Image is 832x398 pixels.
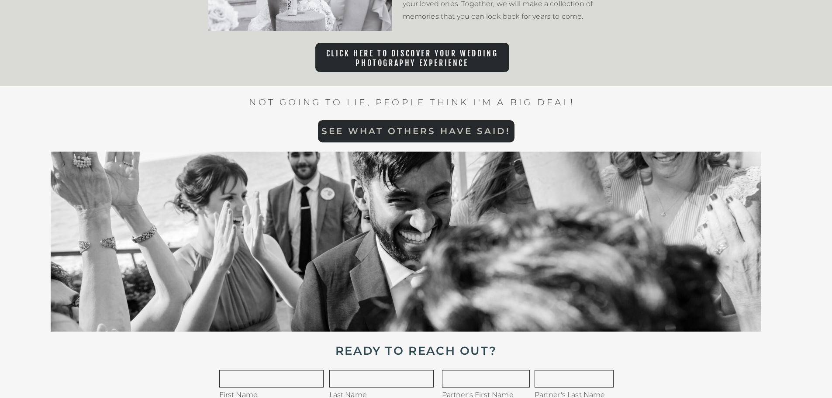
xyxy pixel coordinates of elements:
a: See what others have said! [318,126,514,135]
h2: READY TO REACH OUT? [154,344,678,358]
h2: Not Going to Lie, People Think I'M a Big Deal! [211,96,614,109]
nav: Click here to Discover Your Wedding Photography Experience [315,49,509,63]
a: Click here to Discover Your WeddingPhotography Experience [315,49,509,63]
